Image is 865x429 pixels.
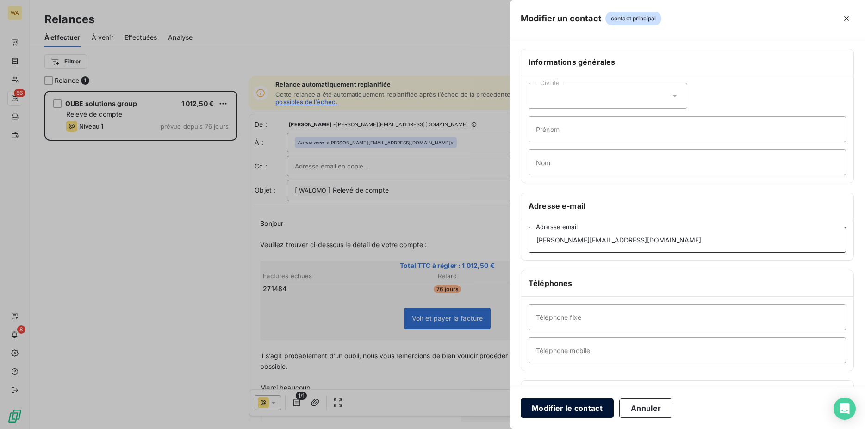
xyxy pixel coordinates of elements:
input: placeholder [529,304,846,330]
h5: Modifier un contact [521,12,602,25]
input: placeholder [529,337,846,363]
button: Annuler [619,398,672,418]
button: Modifier le contact [521,398,614,418]
span: contact principal [605,12,662,25]
div: Open Intercom Messenger [834,398,856,420]
h6: Téléphones [529,278,846,289]
h6: Informations générales [529,56,846,68]
input: placeholder [529,227,846,253]
input: placeholder [529,116,846,142]
h6: Adresse e-mail [529,200,846,211]
input: placeholder [529,149,846,175]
